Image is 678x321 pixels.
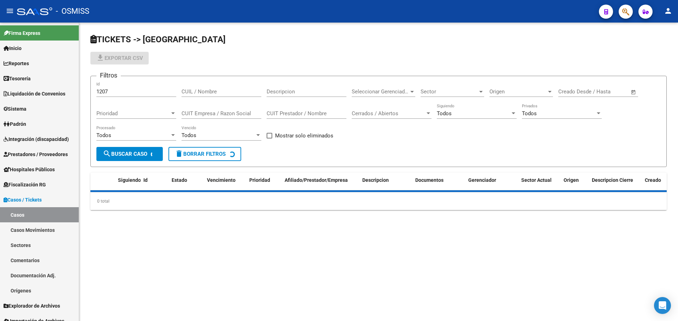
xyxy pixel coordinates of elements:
[4,105,26,113] span: Sistema
[592,177,633,183] span: Descripcion Cierre
[249,177,270,183] span: Prioridad
[558,88,587,95] input: Fecha inicio
[6,7,14,15] mat-icon: menu
[182,132,196,138] span: Todos
[96,54,105,62] mat-icon: file_download
[352,110,425,117] span: Cerrados / Abiertos
[96,132,111,138] span: Todos
[421,88,478,95] span: Sector
[169,173,204,196] datatable-header-cell: Estado
[4,29,40,37] span: Firma Express
[168,147,241,161] button: Borrar Filtros
[4,120,26,128] span: Padrón
[4,166,55,173] span: Hospitales Públicos
[96,70,121,80] h3: Filtros
[645,177,661,183] span: Creado
[143,177,148,183] span: Id
[362,177,389,183] span: Descripcion
[56,4,89,19] span: - OSMISS
[359,173,412,196] datatable-header-cell: Descripcion
[518,173,561,196] datatable-header-cell: Sector Actual
[654,297,671,314] div: Open Intercom Messenger
[282,173,359,196] datatable-header-cell: Afiliado/Prestador/Empresa
[593,88,628,95] input: Fecha fin
[90,192,667,210] div: 0 total
[4,196,42,204] span: Casos / Tickets
[175,149,183,158] mat-icon: delete
[4,44,22,52] span: Inicio
[275,131,333,140] span: Mostrar solo eliminados
[96,147,163,161] button: Buscar Caso
[522,110,537,117] span: Todos
[4,135,69,143] span: Integración (discapacidad)
[246,173,282,196] datatable-header-cell: Prioridad
[521,177,552,183] span: Sector Actual
[96,110,170,117] span: Prioridad
[564,177,579,183] span: Origen
[175,151,226,157] span: Borrar Filtros
[589,173,642,196] datatable-header-cell: Descripcion Cierre
[90,52,149,64] button: Exportar CSV
[115,173,141,196] datatable-header-cell: Siguiendo
[352,88,409,95] span: Seleccionar Gerenciador
[4,90,65,98] span: Liquidación de Convenios
[489,88,547,95] span: Origen
[103,151,147,157] span: Buscar Caso
[172,177,187,183] span: Estado
[664,7,672,15] mat-icon: person
[141,173,169,196] datatable-header-cell: Id
[465,173,518,196] datatable-header-cell: Gerenciador
[468,177,496,183] span: Gerenciador
[90,35,226,44] span: TICKETS -> [GEOGRAPHIC_DATA]
[4,181,46,189] span: Fiscalización RG
[415,177,444,183] span: Documentos
[96,55,143,61] span: Exportar CSV
[4,302,60,310] span: Explorador de Archivos
[103,149,111,158] mat-icon: search
[561,173,589,196] datatable-header-cell: Origen
[285,177,348,183] span: Afiliado/Prestador/Empresa
[630,88,638,96] button: Open calendar
[207,177,236,183] span: Vencimiento
[204,173,246,196] datatable-header-cell: Vencimiento
[412,173,465,196] datatable-header-cell: Documentos
[4,60,29,67] span: Reportes
[118,177,141,183] span: Siguiendo
[4,150,68,158] span: Prestadores / Proveedores
[4,75,31,82] span: Tesorería
[437,110,452,117] span: Todos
